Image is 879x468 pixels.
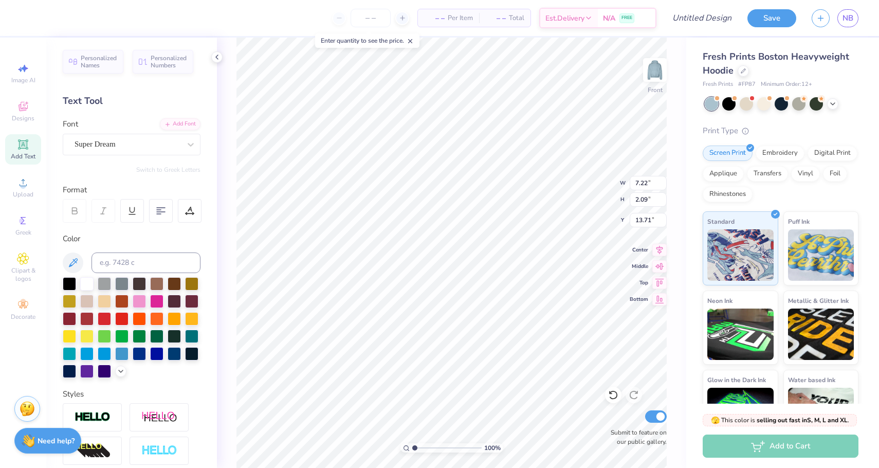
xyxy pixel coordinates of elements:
[648,85,663,95] div: Front
[448,13,473,24] span: Per Item
[788,295,849,306] span: Metallic & Glitter Ink
[703,146,753,161] div: Screen Print
[747,166,788,182] div: Transfers
[707,295,733,306] span: Neon Ink
[703,125,858,137] div: Print Type
[711,416,720,425] span: 🫣
[424,13,445,24] span: – –
[707,374,766,385] span: Glow in the Dark Ink
[15,228,31,237] span: Greek
[791,166,820,182] div: Vinyl
[707,229,774,281] img: Standard
[5,266,41,283] span: Clipart & logos
[823,166,847,182] div: Foil
[788,388,854,439] img: Water based Ink
[151,55,187,69] span: Personalized Numbers
[12,114,34,122] span: Designs
[141,445,177,457] img: Negative Space
[485,13,506,24] span: – –
[315,33,419,48] div: Enter quantity to see the price.
[703,80,733,89] span: Fresh Prints
[605,428,667,446] label: Submit to feature on our public gallery.
[843,12,853,24] span: NB
[603,13,615,24] span: N/A
[38,436,75,446] strong: Need help?
[91,253,200,273] input: e.g. 7428 c
[11,313,35,321] span: Decorate
[707,388,774,439] img: Glow in the Dark Ink
[707,216,735,227] span: Standard
[630,279,648,286] span: Top
[621,14,632,22] span: FREE
[351,9,391,27] input: – –
[630,263,648,270] span: Middle
[630,246,648,254] span: Center
[630,296,648,303] span: Bottom
[63,233,200,245] div: Color
[63,388,200,400] div: Styles
[808,146,857,161] div: Digital Print
[788,229,854,281] img: Puff Ink
[484,443,501,453] span: 100 %
[788,309,854,360] img: Metallic & Glitter Ink
[837,9,858,27] a: NB
[664,8,740,28] input: Untitled Design
[707,309,774,360] img: Neon Ink
[136,166,200,174] button: Switch to Greek Letters
[788,374,835,385] span: Water based Ink
[75,411,111,423] img: Stroke
[509,13,524,24] span: Total
[545,13,584,24] span: Est. Delivery
[703,187,753,202] div: Rhinestones
[761,80,812,89] span: Minimum Order: 12 +
[11,76,35,84] span: Image AI
[63,118,78,130] label: Font
[141,411,177,424] img: Shadow
[703,50,849,77] span: Fresh Prints Boston Heavyweight Hoodie
[756,146,804,161] div: Embroidery
[711,416,849,425] span: This color is .
[160,118,200,130] div: Add Font
[747,9,796,27] button: Save
[703,166,744,182] div: Applique
[63,184,202,196] div: Format
[75,443,111,459] img: 3d Illusion
[81,55,117,69] span: Personalized Names
[13,190,33,199] span: Upload
[11,152,35,160] span: Add Text
[757,416,848,424] strong: selling out fast in S, M, L and XL
[63,94,200,108] div: Text Tool
[738,80,756,89] span: # FP87
[645,60,665,80] img: Front
[788,216,810,227] span: Puff Ink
